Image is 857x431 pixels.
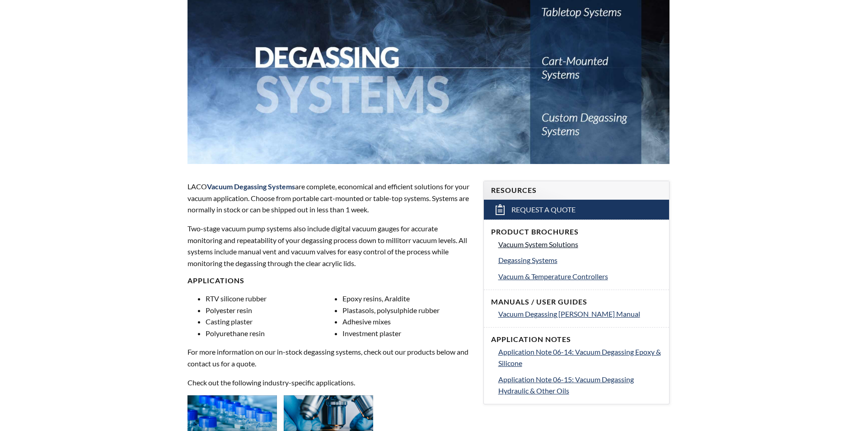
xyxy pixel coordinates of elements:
[491,186,662,195] h4: Resources
[187,181,472,215] p: LACO are complete, economical and efficient solutions for your vacuum application. Choose from po...
[511,205,576,215] span: Request a Quote
[342,305,472,316] li: Plastasols, polysulphide rubber
[206,328,335,339] li: Polyurethane resin
[206,293,335,305] li: RTV silicone rubber
[187,223,472,269] p: Two-stage vacuum pump systems also include digital vacuum gauges for accurate monitoring and repe...
[498,271,662,282] a: Vacuum & Temperature Controllers
[498,254,662,266] a: Degassing Systems
[207,182,295,191] strong: Vacuum Degassing Systems
[206,316,335,328] li: Casting plaster
[498,308,662,320] a: Vacuum Degassing [PERSON_NAME] Manual
[498,375,634,395] span: Application Note 06-15: Vacuum Degassing Hydraulic & Other Oils
[187,377,472,389] p: Check out the following industry-specific applications.
[491,297,662,307] h4: Manuals / User Guides
[484,200,669,220] a: Request a Quote
[498,240,578,248] span: Vacuum System Solutions
[342,316,472,328] li: Adhesive mixes
[498,256,557,264] span: Degassing Systems
[187,346,472,369] p: For more information on our in-stock degassing systems, check out our products below and contact ...
[342,293,472,305] li: Epoxy resins, Araldite
[498,272,608,281] span: Vacuum & Temperature Controllers
[498,239,662,250] a: Vacuum System Solutions
[498,374,662,397] a: Application Note 06-15: Vacuum Degassing Hydraulic & Other Oils
[498,347,661,368] span: Application Note 06-14: Vacuum Degassing Epoxy & Silicone
[498,309,640,318] span: Vacuum Degassing [PERSON_NAME] Manual
[498,346,662,369] a: Application Note 06-14: Vacuum Degassing Epoxy & Silicone
[491,335,662,344] h4: Application Notes
[491,227,662,237] h4: Product Brochures
[342,328,472,339] li: Investment plaster
[206,305,335,316] li: Polyester resin
[187,276,472,286] h4: Applications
